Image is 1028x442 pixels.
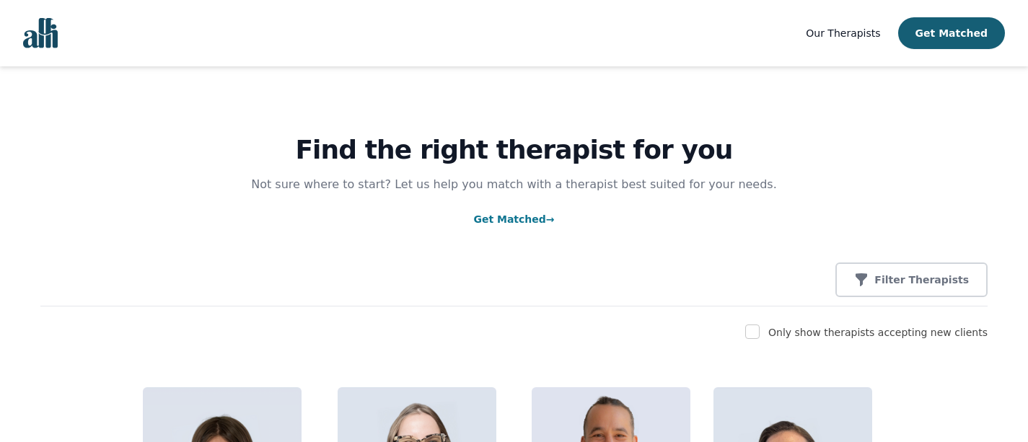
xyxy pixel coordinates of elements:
[23,18,58,48] img: alli logo
[806,25,880,42] a: Our Therapists
[806,27,880,39] span: Our Therapists
[546,213,555,225] span: →
[898,17,1005,49] button: Get Matched
[835,262,988,297] button: Filter Therapists
[768,327,988,338] label: Only show therapists accepting new clients
[874,273,969,287] p: Filter Therapists
[40,136,988,164] h1: Find the right therapist for you
[473,213,554,225] a: Get Matched
[237,176,791,193] p: Not sure where to start? Let us help you match with a therapist best suited for your needs.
